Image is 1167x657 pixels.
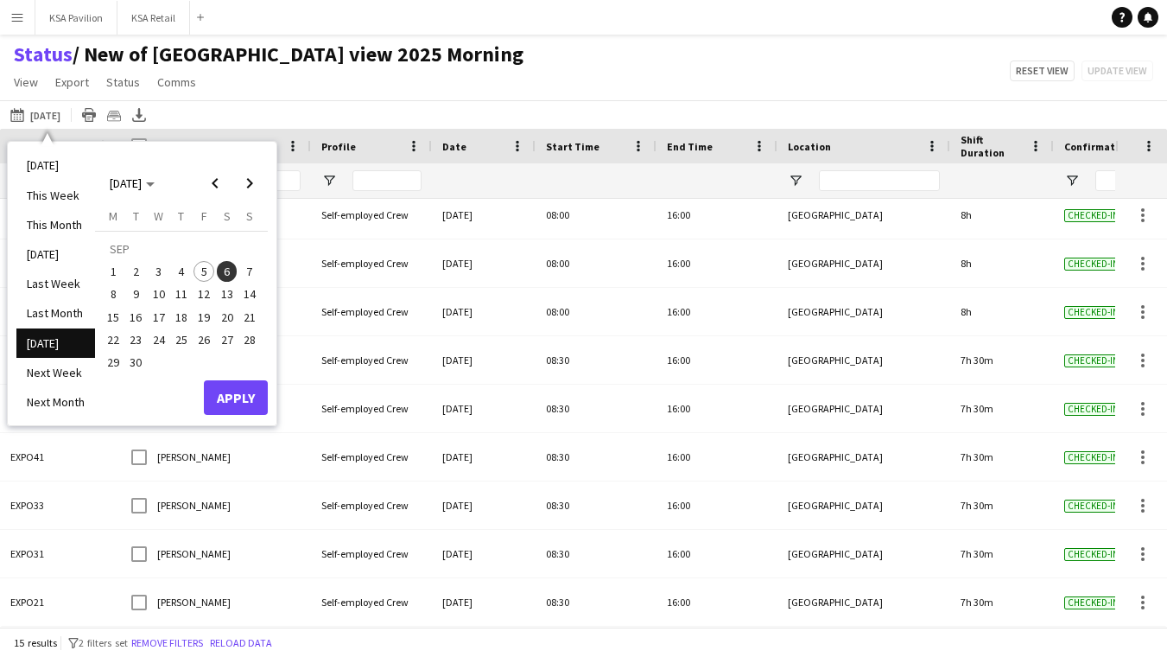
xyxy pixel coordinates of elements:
[311,336,432,384] div: Self-employed Crew
[215,328,238,351] button: 27-09-2025
[246,208,253,224] span: S
[117,1,190,35] button: KSA Retail
[536,578,656,626] div: 08:30
[217,329,238,350] span: 27
[109,208,117,224] span: M
[150,71,203,93] a: Comms
[79,636,128,649] span: 2 filters set
[788,140,831,153] span: Location
[215,260,238,283] button: 06-09-2025
[656,336,777,384] div: 16:00
[193,328,215,351] button: 26-09-2025
[16,328,95,358] li: [DATE]
[103,329,124,350] span: 22
[106,74,140,90] span: Status
[16,150,95,180] li: [DATE]
[103,261,124,282] span: 1
[777,191,950,239] div: [GEOGRAPHIC_DATA]
[35,1,117,35] button: KSA Pavilion
[432,288,536,335] div: [DATE]
[16,210,95,239] li: This Month
[777,288,950,335] div: [GEOGRAPHIC_DATA]
[321,140,356,153] span: Profile
[149,261,169,282] span: 3
[102,283,124,305] button: 08-09-2025
[170,328,193,351] button: 25-09-2025
[232,166,267,201] button: Next month
[536,530,656,577] div: 08:30
[48,71,96,93] a: Export
[215,306,238,328] button: 20-09-2025
[170,283,193,305] button: 11-09-2025
[950,239,1054,287] div: 8h
[126,284,147,305] span: 9
[950,482,1054,529] div: 7h 30m
[656,433,777,481] div: 16:00
[656,578,777,626] div: 16:00
[1064,500,1122,513] span: Checked-in
[193,283,215,305] button: 12-09-2025
[102,306,124,328] button: 15-09-2025
[198,166,232,201] button: Previous month
[950,578,1054,626] div: 7h 30m
[55,74,89,90] span: Export
[215,283,238,305] button: 13-09-2025
[950,385,1054,432] div: 7h 30m
[311,288,432,335] div: Self-employed Crew
[171,284,192,305] span: 11
[1064,596,1122,609] span: Checked-in
[311,530,432,577] div: Self-employed Crew
[110,175,142,191] span: [DATE]
[432,482,536,529] div: [DATE]
[239,284,260,305] span: 14
[311,239,432,287] div: Self-employed Crew
[193,329,214,350] span: 26
[656,530,777,577] div: 16:00
[432,530,536,577] div: [DATE]
[656,288,777,335] div: 16:00
[10,140,74,153] span: Workforce ID
[432,385,536,432] div: [DATE]
[432,578,536,626] div: [DATE]
[536,433,656,481] div: 08:30
[149,329,169,350] span: 24
[536,288,656,335] div: 08:00
[170,306,193,328] button: 18-09-2025
[103,284,124,305] span: 8
[193,307,214,328] span: 19
[193,306,215,328] button: 19-09-2025
[950,336,1054,384] div: 7h 30m
[204,380,268,415] button: Apply
[1010,61,1075,81] button: Reset view
[171,307,192,328] span: 18
[133,208,139,224] span: T
[536,191,656,239] div: 08:00
[171,261,192,282] span: 4
[224,208,231,224] span: S
[777,482,950,529] div: [GEOGRAPHIC_DATA]
[193,261,214,282] span: 5
[126,329,147,350] span: 23
[149,307,169,328] span: 17
[432,433,536,481] div: [DATE]
[311,482,432,529] div: Self-employed Crew
[1064,403,1122,416] span: Checked-in
[157,596,231,609] span: [PERSON_NAME]
[1064,209,1122,222] span: Checked-in
[311,385,432,432] div: Self-employed Crew
[148,306,170,328] button: 17-09-2025
[124,283,147,305] button: 09-09-2025
[73,41,523,67] span: New of Osaka view 2025 Morning
[432,239,536,287] div: [DATE]
[777,385,950,432] div: [GEOGRAPHIC_DATA]
[536,239,656,287] div: 08:00
[103,352,124,373] span: 29
[311,578,432,626] div: Self-employed Crew
[238,328,261,351] button: 28-09-2025
[201,208,207,224] span: F
[950,288,1054,335] div: 8h
[238,283,261,305] button: 14-09-2025
[171,329,192,350] span: 25
[99,71,147,93] a: Status
[667,140,713,153] span: End Time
